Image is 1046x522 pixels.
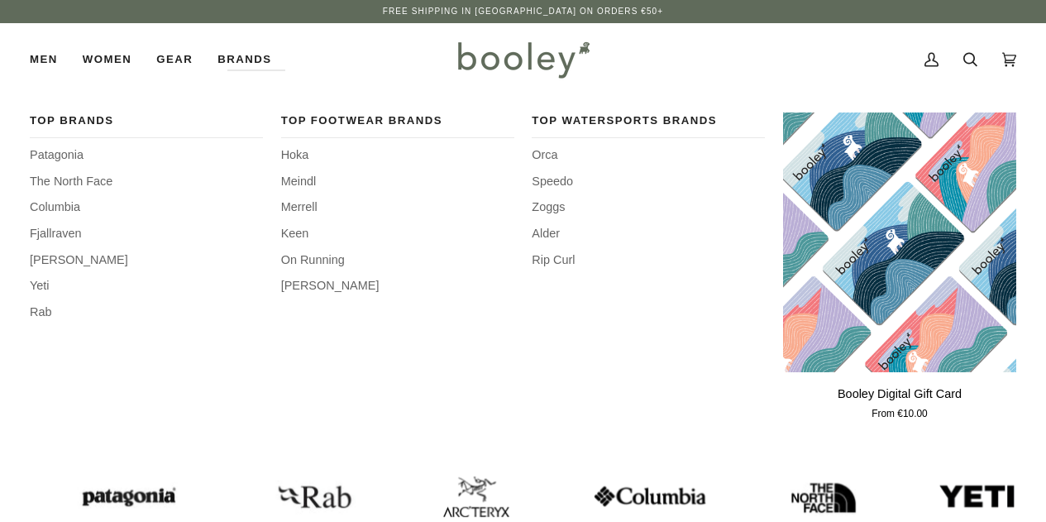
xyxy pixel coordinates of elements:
[30,113,263,129] span: Top Brands
[281,225,514,243] a: Keen
[30,146,263,165] a: Patagonia
[281,146,514,165] a: Hoka
[383,5,663,18] p: Free Shipping in [GEOGRAPHIC_DATA] on Orders €50+
[70,23,144,96] a: Women
[281,199,514,217] a: Merrell
[30,51,58,68] span: Men
[532,251,765,270] a: Rip Curl
[205,23,284,96] div: Brands Top Brands Patagonia The North Face Columbia Fjallraven [PERSON_NAME] Yeti Rab Top Footwea...
[451,36,595,84] img: Booley
[30,304,263,322] a: Rab
[783,113,1016,371] a: Booley Digital Gift Card
[30,251,263,270] a: [PERSON_NAME]
[30,225,263,243] a: Fjallraven
[281,251,514,270] a: On Running
[532,146,765,165] a: Orca
[30,277,263,295] a: Yeti
[144,23,205,96] a: Gear
[532,225,765,243] a: Alder
[281,113,514,138] a: Top Footwear Brands
[217,51,271,68] span: Brands
[872,407,927,422] span: From €10.00
[205,23,284,96] a: Brands
[783,113,1016,422] product-grid-item: Booley Digital Gift Card
[30,113,263,138] a: Top Brands
[281,113,514,129] span: Top Footwear Brands
[30,199,263,217] a: Columbia
[532,199,765,217] a: Zoggs
[281,277,514,295] a: [PERSON_NAME]
[532,173,765,191] a: Speedo
[783,113,1016,371] product-grid-item-variant: €10.00
[30,173,263,191] a: The North Face
[838,386,962,404] p: Booley Digital Gift Card
[281,173,514,191] a: Meindl
[156,51,193,68] span: Gear
[783,379,1016,423] a: Booley Digital Gift Card
[532,113,765,138] a: Top Watersports Brands
[83,51,131,68] span: Women
[532,113,765,129] span: Top Watersports Brands
[30,23,70,96] a: Men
